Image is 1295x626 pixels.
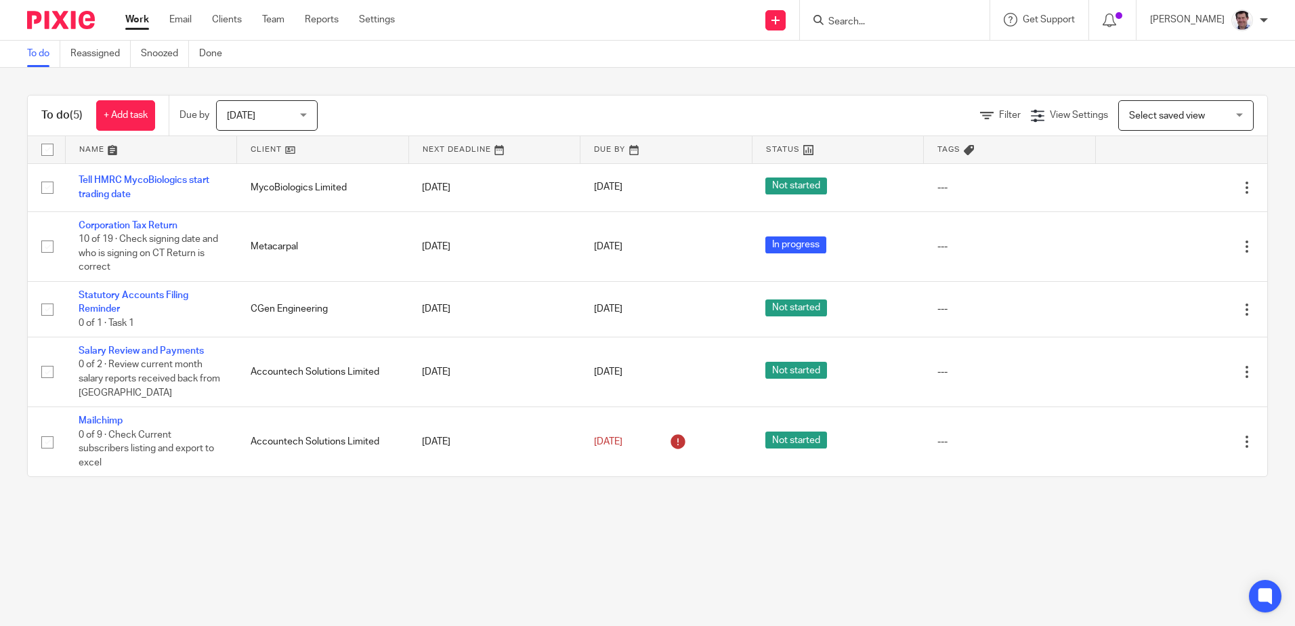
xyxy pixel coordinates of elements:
[27,41,60,67] a: To do
[1023,15,1075,24] span: Get Support
[827,16,949,28] input: Search
[408,337,580,407] td: [DATE]
[237,337,409,407] td: Accountech Solutions Limited
[765,236,826,253] span: In progress
[41,108,83,123] h1: To do
[79,430,214,467] span: 0 of 9 · Check Current subscribers listing and export to excel
[594,183,622,192] span: [DATE]
[937,146,960,153] span: Tags
[408,407,580,477] td: [DATE]
[179,108,209,122] p: Due by
[79,235,218,272] span: 10 of 19 · Check signing date and who is signing on CT Return is correct
[237,407,409,477] td: Accountech Solutions Limited
[1050,110,1108,120] span: View Settings
[765,362,827,379] span: Not started
[199,41,232,67] a: Done
[937,435,1082,448] div: ---
[79,318,134,328] span: 0 of 1 · Task 1
[765,299,827,316] span: Not started
[765,432,827,448] span: Not started
[1129,111,1205,121] span: Select saved view
[70,41,131,67] a: Reassigned
[169,13,192,26] a: Email
[27,11,95,29] img: Pixie
[1231,9,1253,31] img: Facebook%20Profile%20picture%20(2).jpg
[359,13,395,26] a: Settings
[237,163,409,211] td: MycoBiologics Limited
[79,221,177,230] a: Corporation Tax Return
[79,360,220,398] span: 0 of 2 · Review current month salary reports received back from [GEOGRAPHIC_DATA]
[70,110,83,121] span: (5)
[937,181,1082,194] div: ---
[212,13,242,26] a: Clients
[79,291,188,314] a: Statutory Accounts Filing Reminder
[79,416,123,425] a: Mailchimp
[408,281,580,337] td: [DATE]
[937,302,1082,316] div: ---
[408,211,580,281] td: [DATE]
[79,175,209,199] a: Tell HMRC MycoBiologics start trading date
[125,13,149,26] a: Work
[237,281,409,337] td: CGen Engineering
[227,111,255,121] span: [DATE]
[1150,13,1225,26] p: [PERSON_NAME]
[79,346,204,356] a: Salary Review and Payments
[305,13,339,26] a: Reports
[999,110,1021,120] span: Filter
[594,437,622,446] span: [DATE]
[937,365,1082,379] div: ---
[937,240,1082,253] div: ---
[594,305,622,314] span: [DATE]
[237,211,409,281] td: Metacarpal
[594,367,622,377] span: [DATE]
[262,13,284,26] a: Team
[96,100,155,131] a: + Add task
[408,163,580,211] td: [DATE]
[765,178,827,194] span: Not started
[594,242,622,251] span: [DATE]
[141,41,189,67] a: Snoozed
